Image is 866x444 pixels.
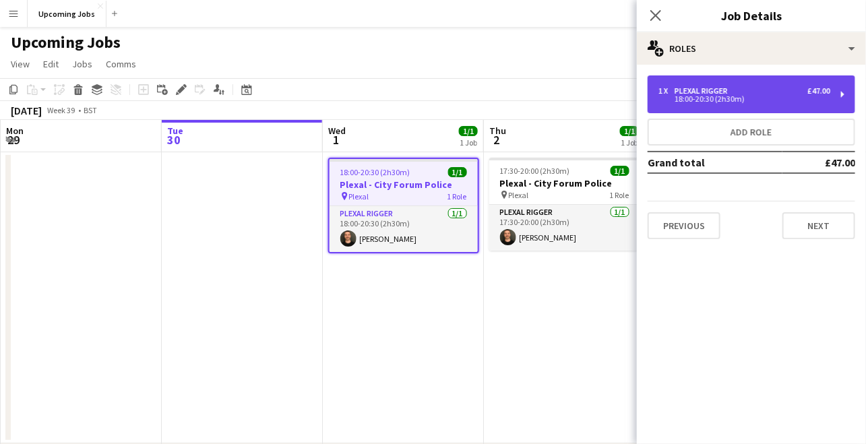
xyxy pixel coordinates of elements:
span: Thu [489,125,506,137]
span: Tue [167,125,183,137]
td: Grand total [648,152,782,173]
div: 1 x [658,86,675,96]
span: Plexal [349,191,369,201]
a: Jobs [67,55,98,73]
div: Roles [637,32,866,65]
h3: Plexal - City Forum Police [489,177,640,189]
app-card-role: Plexal Rigger1/117:30-20:00 (2h30m)[PERSON_NAME] [489,205,640,251]
div: 1 Job [621,137,638,148]
app-card-role: Plexal Rigger1/118:00-20:30 (2h30m)[PERSON_NAME] [330,206,478,252]
button: Next [782,212,855,239]
h3: Plexal - City Forum Police [330,179,478,191]
div: Plexal Rigger [675,86,733,96]
span: 1 [326,132,346,148]
span: Week 39 [44,105,78,115]
button: Add role [648,119,855,146]
span: View [11,58,30,70]
span: 1 Role [447,191,467,201]
app-job-card: 17:30-20:00 (2h30m)1/1Plexal - City Forum Police Plexal1 RolePlexal Rigger1/117:30-20:00 (2h30m)[... [489,158,640,251]
app-job-card: 18:00-20:30 (2h30m)1/1Plexal - City Forum Police Plexal1 RolePlexal Rigger1/118:00-20:30 (2h30m)[... [328,158,479,253]
span: 18:00-20:30 (2h30m) [340,167,410,177]
h1: Upcoming Jobs [11,32,121,53]
span: Plexal [509,190,529,200]
a: View [5,55,35,73]
span: 1 Role [610,190,629,200]
a: Comms [100,55,142,73]
a: Edit [38,55,64,73]
div: £47.00 [807,86,830,96]
td: £47.00 [782,152,855,173]
span: 30 [165,132,183,148]
div: 1 Job [460,137,477,148]
span: 17:30-20:00 (2h30m) [500,166,570,176]
span: 2 [487,132,506,148]
span: 1/1 [620,126,639,136]
button: Previous [648,212,720,239]
h3: Job Details [637,7,866,24]
span: 1/1 [448,167,467,177]
span: 1/1 [611,166,629,176]
div: BST [84,105,97,115]
span: 1/1 [459,126,478,136]
span: Wed [328,125,346,137]
button: Upcoming Jobs [28,1,106,27]
div: 18:00-20:30 (2h30m) [658,96,830,102]
span: Comms [106,58,136,70]
span: Edit [43,58,59,70]
span: Mon [6,125,24,137]
span: 29 [4,132,24,148]
span: Jobs [72,58,92,70]
div: [DATE] [11,104,42,117]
